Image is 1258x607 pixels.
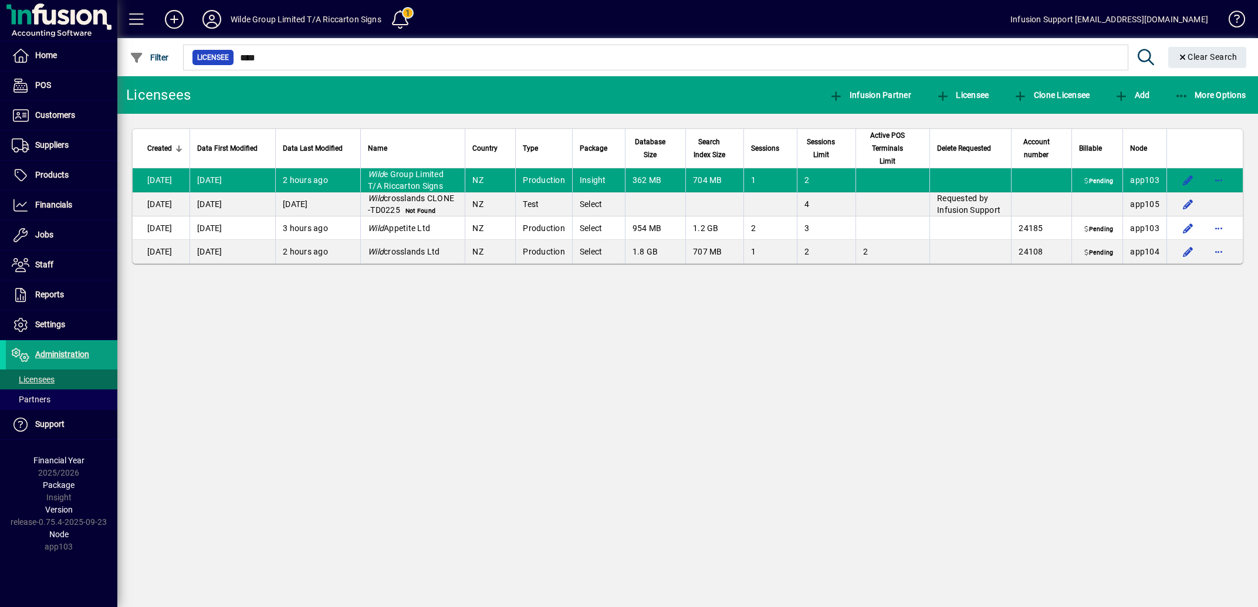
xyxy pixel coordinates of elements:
[1209,171,1228,189] button: More options
[368,194,454,215] span: crosslands CLONE -TD0225
[368,142,458,155] div: Name
[147,142,172,155] span: Created
[1179,171,1198,189] button: Edit
[797,168,856,192] td: 2
[743,240,797,263] td: 1
[35,200,72,209] span: Financials
[147,142,182,155] div: Created
[515,168,572,192] td: Production
[685,216,743,240] td: 1.2 GB
[1179,242,1198,261] button: Edit
[368,223,384,233] em: Wild
[523,142,538,155] span: Type
[1114,90,1149,100] span: Add
[368,247,384,256] em: Wild
[1082,248,1115,257] span: Pending
[937,142,1004,155] div: Delete Requested
[572,192,625,216] td: Select
[190,168,275,192] td: [DATE]
[33,456,84,465] span: Financial Year
[6,369,117,389] a: Licensees
[6,280,117,310] a: Reports
[155,9,193,30] button: Add
[797,240,856,263] td: 2
[6,410,117,439] a: Support
[6,191,117,220] a: Financials
[133,216,190,240] td: [DATE]
[35,110,75,120] span: Customers
[1179,195,1198,213] button: Edit
[1079,142,1102,155] span: Billable
[6,310,117,340] a: Settings
[1168,47,1247,68] button: Clear
[1130,199,1159,209] span: app105.prod.infusionbusinesssoftware.com
[863,129,922,168] div: Active POS Terminals Limit
[1111,84,1152,106] button: Add
[35,140,69,150] span: Suppliers
[625,168,685,192] td: 362 MB
[1019,135,1054,161] span: Account number
[127,47,172,68] button: Filter
[625,216,685,240] td: 954 MB
[6,389,117,409] a: Partners
[1130,247,1159,256] span: app104.prod.infusionbusinesssoftware.com
[743,168,797,192] td: 1
[1019,135,1064,161] div: Account number
[35,50,57,60] span: Home
[133,192,190,216] td: [DATE]
[515,216,572,240] td: Production
[465,168,515,192] td: NZ
[283,142,353,155] div: Data Last Modified
[6,131,117,160] a: Suppliers
[580,142,607,155] span: Package
[368,169,384,179] em: Wild
[6,101,117,130] a: Customers
[1179,219,1198,238] button: Edit
[826,84,914,106] button: Infusion Partner
[933,84,992,106] button: Licensee
[804,135,838,161] span: Sessions Limit
[43,480,75,490] span: Package
[130,53,169,62] span: Filter
[465,192,515,216] td: NZ
[1011,216,1071,240] td: 24185
[190,192,275,216] td: [DATE]
[368,194,384,203] em: Wild
[275,216,360,240] td: 3 hours ago
[368,247,440,256] span: crosslands Ltd
[797,192,856,216] td: 4
[197,52,229,63] span: Licensee
[1130,142,1159,155] div: Node
[804,135,849,161] div: Sessions Limit
[49,530,69,539] span: Node
[190,216,275,240] td: [DATE]
[12,375,55,384] span: Licensees
[572,216,625,240] td: Select
[829,90,911,100] span: Infusion Partner
[855,240,929,263] td: 2
[6,41,117,70] a: Home
[1010,10,1208,29] div: Infusion Support [EMAIL_ADDRESS][DOMAIN_NAME]
[1011,240,1071,263] td: 24108
[465,240,515,263] td: NZ
[197,142,268,155] div: Data First Modified
[35,260,53,269] span: Staff
[1079,142,1115,155] div: Billable
[35,290,64,299] span: Reports
[936,90,989,100] span: Licensee
[6,250,117,280] a: Staff
[368,142,387,155] span: Name
[685,168,743,192] td: 704 MB
[572,168,625,192] td: Insight
[283,142,343,155] span: Data Last Modified
[472,142,498,155] span: Country
[133,168,190,192] td: [DATE]
[1178,52,1237,62] span: Clear Search
[35,350,89,359] span: Administration
[403,206,438,216] span: Not Found
[863,129,912,168] span: Active POS Terminals Limit
[35,320,65,329] span: Settings
[580,142,618,155] div: Package
[368,169,444,191] span: e Group Limited T/A Riccarton Signs
[35,170,69,179] span: Products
